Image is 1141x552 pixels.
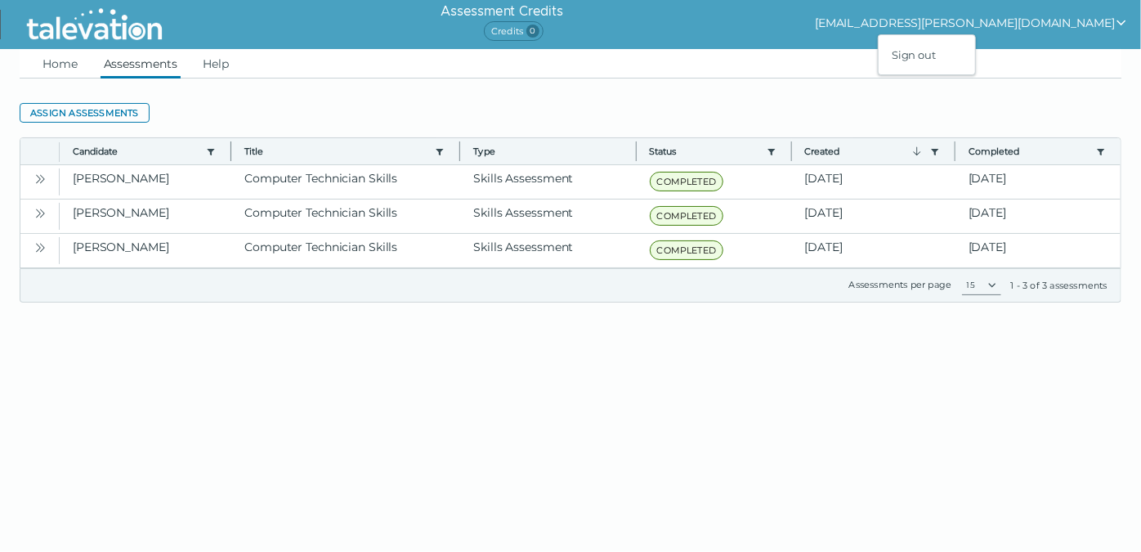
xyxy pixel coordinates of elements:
[792,234,955,267] clr-dg-cell: [DATE]
[460,234,636,267] clr-dg-cell: Skills Assessment
[879,45,975,65] div: Sign out
[20,103,150,123] button: Assign assessments
[650,145,760,158] button: Status
[441,2,562,21] h6: Assessment Credits
[473,145,622,158] span: Type
[231,165,460,199] clr-dg-cell: Computer Technician Skills
[226,133,236,168] button: Column resize handle
[631,133,642,168] button: Column resize handle
[955,234,1121,267] clr-dg-cell: [DATE]
[460,165,636,199] clr-dg-cell: Skills Assessment
[955,165,1121,199] clr-dg-cell: [DATE]
[950,133,960,168] button: Column resize handle
[34,207,47,220] cds-icon: Open
[805,145,924,158] button: Created
[73,145,199,158] button: Candidate
[30,168,50,188] button: Open
[460,200,636,233] clr-dg-cell: Skills Assessment
[200,49,233,79] a: Help
[526,25,539,38] span: 0
[60,165,231,199] clr-dg-cell: [PERSON_NAME]
[955,200,1121,233] clr-dg-cell: [DATE]
[815,13,1128,33] button: show user actions
[60,234,231,267] clr-dg-cell: [PERSON_NAME]
[20,4,169,45] img: Talevation_Logo_Transparent_white.png
[650,206,724,226] span: COMPLETED
[454,133,465,168] button: Column resize handle
[1011,279,1107,292] div: 1 - 3 of 3 assessments
[34,241,47,254] cds-icon: Open
[650,240,724,260] span: COMPLETED
[34,173,47,186] cds-icon: Open
[650,172,724,191] span: COMPLETED
[786,133,797,168] button: Column resize handle
[969,145,1090,158] button: Completed
[792,200,955,233] clr-dg-cell: [DATE]
[30,237,50,257] button: Open
[231,200,460,233] clr-dg-cell: Computer Technician Skills
[39,49,81,79] a: Home
[849,279,952,290] label: Assessments per page
[484,21,544,41] span: Credits
[60,200,231,233] clr-dg-cell: [PERSON_NAME]
[30,203,50,222] button: Open
[231,234,460,267] clr-dg-cell: Computer Technician Skills
[101,49,181,79] a: Assessments
[244,145,428,158] button: Title
[792,165,955,199] clr-dg-cell: [DATE]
